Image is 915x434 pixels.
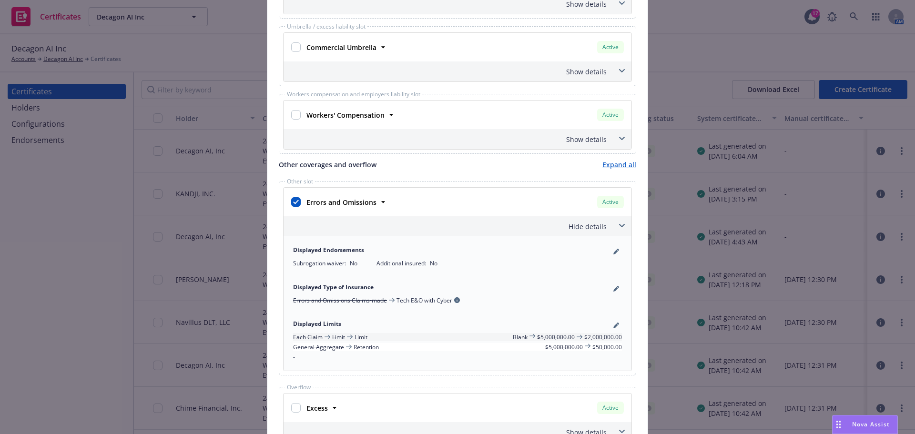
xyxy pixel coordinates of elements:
[430,259,437,267] span: No
[285,91,422,97] span: Workers compensation and employers liability slot
[332,333,345,341] span: Limit
[602,160,636,170] a: Expand all
[285,384,313,390] span: Overflow
[285,67,607,77] div: Show details
[293,283,374,294] span: Displayed Type of Insurance
[284,61,631,81] div: Show details
[285,179,315,184] span: Other slot
[601,111,620,119] span: Active
[610,283,622,294] a: pencil
[537,333,575,341] span: $5,000,000.00
[350,259,357,267] span: No
[293,296,460,304] span: Errors and Omissions Claims-madeTech E&O with Cyber
[376,259,426,267] span: Additional insured :
[610,246,622,257] a: pencil
[293,343,344,351] span: General Aggregate
[833,415,844,434] div: Drag to move
[284,129,631,149] div: Show details
[601,404,620,412] span: Active
[293,353,622,361] div: -
[285,222,607,232] div: Hide details
[355,333,367,341] span: Limit
[293,246,364,257] span: Displayed Endorsements
[285,134,607,144] div: Show details
[293,320,341,331] span: Displayed Limits
[852,420,890,428] span: Nova Assist
[279,160,376,170] span: Other coverages and overflow
[306,111,385,120] strong: Workers' Compensation
[354,343,379,351] span: Retention
[293,259,346,267] span: Subrogation waiver :
[601,43,620,51] span: Active
[293,333,323,341] span: Each Claim
[293,296,387,304] span: Errors and Omissions Claims-made
[601,198,620,206] span: Active
[306,43,376,52] strong: Commercial Umbrella
[584,333,622,341] span: $2,000,000.00
[285,24,367,30] span: Umbrella / excess liability slot
[832,415,898,434] button: Nova Assist
[306,198,376,207] strong: Errors and Omissions
[396,296,452,304] span: Tech E&O with Cyber
[592,343,622,351] span: $50,000.00
[306,404,328,413] strong: Excess
[610,320,622,331] a: pencil
[284,216,631,236] div: Hide details
[545,343,583,351] span: $5,000,000.00
[513,333,528,341] span: Blank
